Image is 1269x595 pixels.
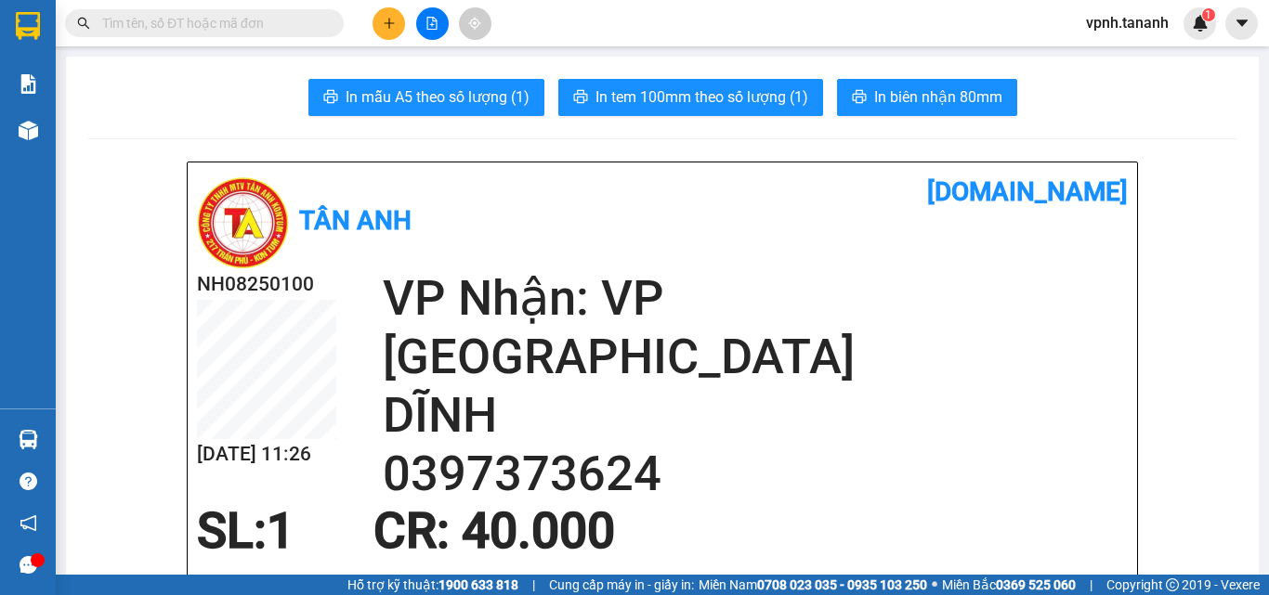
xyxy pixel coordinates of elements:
[373,502,615,560] span: CR : 40.000
[20,472,37,490] span: question-circle
[20,514,37,532] span: notification
[20,556,37,574] span: message
[346,85,530,109] span: In mẫu A5 theo số lượng (1)
[19,430,38,449] img: warehouse-icon
[16,12,40,40] img: logo-vxr
[852,89,867,107] span: printer
[299,205,412,236] b: Tân Anh
[942,575,1076,595] span: Miền Bắc
[197,502,267,560] span: SL:
[468,17,481,30] span: aim
[383,269,1128,386] h2: VP Nhận: VP [GEOGRAPHIC_DATA]
[1090,575,1092,595] span: |
[1234,15,1250,32] span: caret-down
[1205,8,1211,21] span: 1
[347,575,518,595] span: Hỗ trợ kỹ thuật:
[996,577,1076,592] strong: 0369 525 060
[459,7,491,40] button: aim
[323,89,338,107] span: printer
[267,502,294,560] span: 1
[197,176,290,269] img: logo.jpg
[1192,15,1209,32] img: icon-new-feature
[757,577,927,592] strong: 0708 023 035 - 0935 103 250
[383,17,396,30] span: plus
[532,575,535,595] span: |
[308,79,544,116] button: printerIn mẫu A5 theo số lượng (1)
[102,13,321,33] input: Tìm tên, số ĐT hoặc mã đơn
[1225,7,1258,40] button: caret-down
[425,17,438,30] span: file-add
[558,79,823,116] button: printerIn tem 100mm theo số lượng (1)
[595,85,808,109] span: In tem 100mm theo số lượng (1)
[927,176,1128,207] b: [DOMAIN_NAME]
[77,17,90,30] span: search
[932,581,937,589] span: ⚪️
[837,79,1017,116] button: printerIn biên nhận 80mm
[1166,578,1179,591] span: copyright
[699,575,927,595] span: Miền Nam
[874,85,1002,109] span: In biên nhận 80mm
[19,121,38,140] img: warehouse-icon
[197,439,336,470] h2: [DATE] 11:26
[383,445,1128,503] h2: 0397373624
[197,269,336,300] h2: NH08250100
[416,7,449,40] button: file-add
[549,575,694,595] span: Cung cấp máy in - giấy in:
[1202,8,1215,21] sup: 1
[19,74,38,94] img: solution-icon
[373,7,405,40] button: plus
[383,386,1128,445] h2: DĨNH
[573,89,588,107] span: printer
[438,577,518,592] strong: 1900 633 818
[1071,11,1184,34] span: vpnh.tananh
